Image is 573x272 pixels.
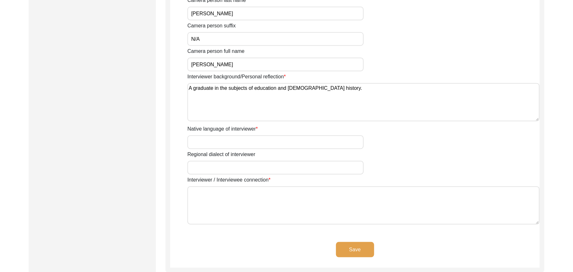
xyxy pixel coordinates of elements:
label: Regional dialect of interviewer [187,151,255,158]
label: Interviewer / Interviewee connection [187,176,270,184]
label: Camera person full name [187,47,245,55]
label: Native language of interviewer [187,125,258,133]
label: Interviewer background/Personal reflection [187,73,286,81]
label: Camera person suffix [187,22,236,30]
button: Save [336,242,374,257]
